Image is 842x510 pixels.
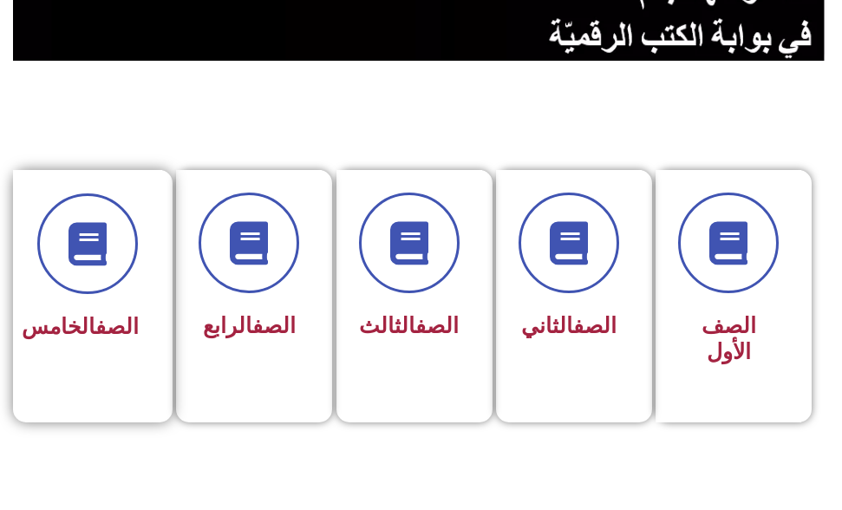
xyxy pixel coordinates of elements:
span: الثاني [521,313,617,338]
a: الصف [95,314,139,339]
span: الثالث [359,313,459,338]
a: الصف [252,313,296,338]
span: الصف الأول [702,313,756,364]
span: الرابع [203,313,296,338]
a: الصف [573,313,617,338]
span: الخامس [22,314,139,339]
a: الصف [415,313,459,338]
